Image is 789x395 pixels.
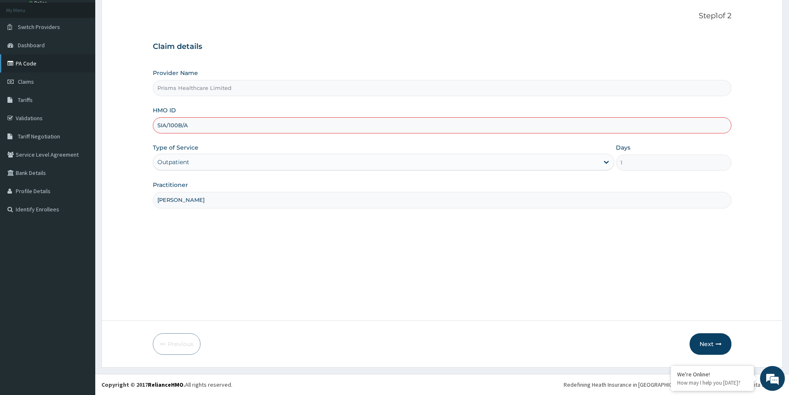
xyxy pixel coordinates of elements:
[136,4,156,24] div: Minimize live chat window
[153,69,198,77] label: Provider Name
[153,117,731,133] input: Enter HMO ID
[48,104,114,188] span: We're online!
[95,374,789,395] footer: All rights reserved.
[4,226,158,255] textarea: Type your message and hit 'Enter'
[157,158,189,166] div: Outpatient
[148,381,183,388] a: RelianceHMO
[153,12,731,21] p: Step 1 of 2
[690,333,731,355] button: Next
[153,42,731,51] h3: Claim details
[43,46,139,57] div: Chat with us now
[18,41,45,49] span: Dashboard
[153,192,731,208] input: Enter Name
[101,381,185,388] strong: Copyright © 2017 .
[18,78,34,85] span: Claims
[677,371,748,378] div: We're Online!
[153,181,188,189] label: Practitioner
[18,96,33,104] span: Tariffs
[18,133,60,140] span: Tariff Negotiation
[153,143,198,152] label: Type of Service
[15,41,34,62] img: d_794563401_company_1708531726252_794563401
[677,379,748,386] p: How may I help you today?
[616,143,630,152] label: Days
[564,380,783,389] div: Redefining Heath Insurance in [GEOGRAPHIC_DATA] using Telemedicine and Data Science!
[153,106,176,114] label: HMO ID
[153,333,200,355] button: Previous
[18,23,60,31] span: Switch Providers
